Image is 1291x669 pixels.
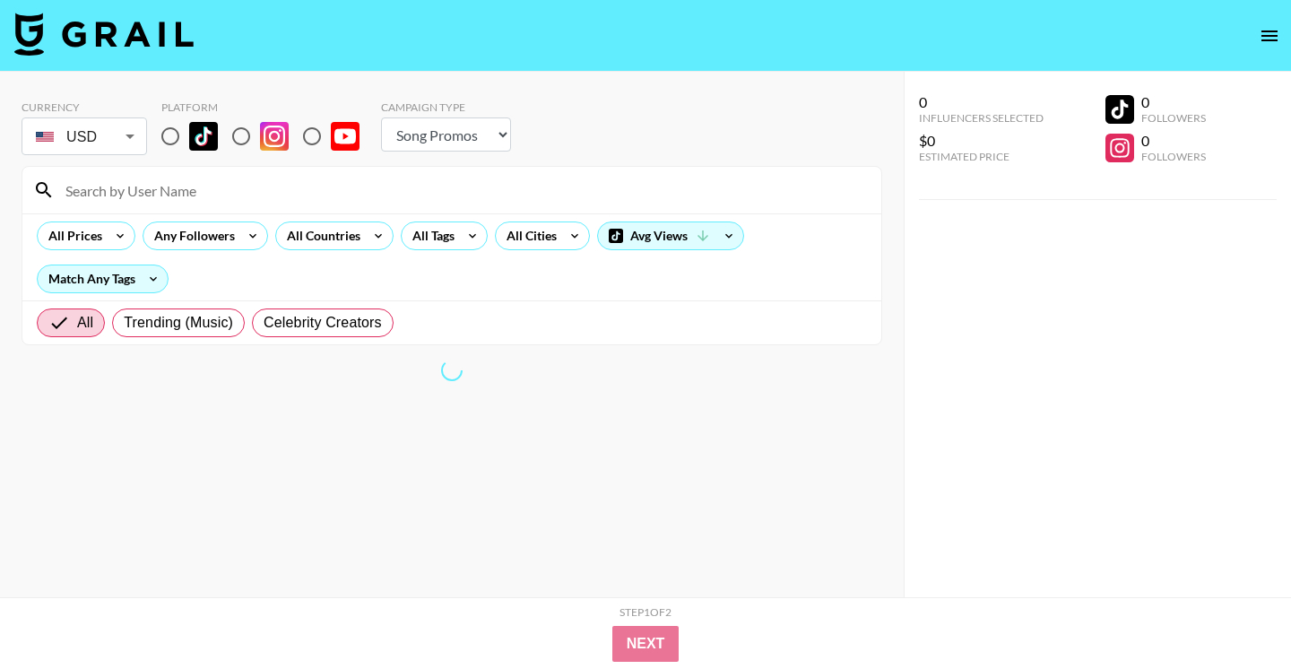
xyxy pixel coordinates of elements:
[1141,150,1206,163] div: Followers
[189,122,218,151] img: TikTok
[439,358,465,384] span: Refreshing bookers, clients, countries, tags, cities, talent, talent...
[14,13,194,56] img: Grail Talent
[919,132,1044,150] div: $0
[402,222,458,249] div: All Tags
[77,312,93,334] span: All
[276,222,364,249] div: All Countries
[38,265,168,292] div: Match Any Tags
[919,93,1044,111] div: 0
[25,121,143,152] div: USD
[264,312,382,334] span: Celebrity Creators
[496,222,560,249] div: All Cities
[919,150,1044,163] div: Estimated Price
[598,222,743,249] div: Avg Views
[1141,111,1206,125] div: Followers
[1141,132,1206,150] div: 0
[1141,93,1206,111] div: 0
[38,222,106,249] div: All Prices
[22,100,147,114] div: Currency
[124,312,233,334] span: Trending (Music)
[381,100,511,114] div: Campaign Type
[919,111,1044,125] div: Influencers Selected
[143,222,238,249] div: Any Followers
[331,122,360,151] img: YouTube
[620,605,671,619] div: Step 1 of 2
[260,122,289,151] img: Instagram
[161,100,374,114] div: Platform
[1252,18,1287,54] button: open drawer
[612,626,680,662] button: Next
[55,176,871,204] input: Search by User Name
